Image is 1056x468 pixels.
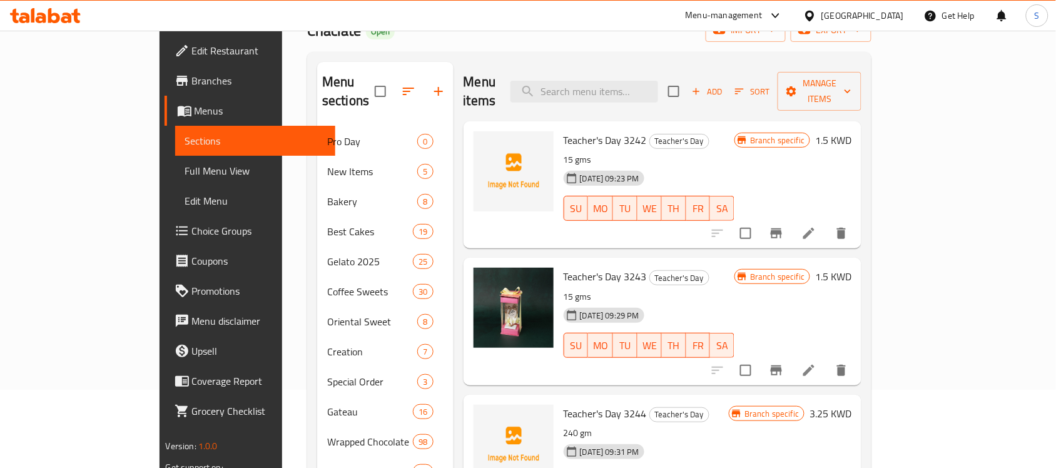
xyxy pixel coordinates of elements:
[417,374,433,389] div: items
[686,8,763,23] div: Menu-management
[192,343,326,359] span: Upsell
[642,200,657,218] span: WE
[327,344,417,359] span: Creation
[593,200,608,218] span: MO
[165,276,336,306] a: Promotions
[185,163,326,178] span: Full Menu View
[564,196,589,221] button: SU
[667,337,681,355] span: TH
[715,200,729,218] span: SA
[327,404,413,419] span: Gateau
[417,344,433,359] div: items
[588,333,613,358] button: MO
[618,337,632,355] span: TU
[691,200,706,218] span: FR
[322,73,375,110] h2: Menu sections
[686,333,711,358] button: FR
[474,268,554,348] img: Teacher's Day 3243
[727,82,778,101] span: Sort items
[165,96,336,126] a: Menus
[195,103,326,118] span: Menus
[417,194,433,209] div: items
[393,76,424,106] span: Sort sections
[564,333,589,358] button: SU
[618,200,632,218] span: TU
[418,166,432,178] span: 5
[414,226,432,238] span: 19
[815,131,851,149] h6: 1.5 KWD
[418,196,432,208] span: 8
[366,24,395,39] div: Open
[327,434,413,449] span: Wrapped Chocolate
[367,78,393,104] span: Select all sections
[165,246,336,276] a: Coupons
[165,366,336,396] a: Coverage Report
[175,126,336,156] a: Sections
[649,270,709,285] div: Teacher's Day
[733,220,759,247] span: Select to update
[745,271,810,283] span: Branch specific
[327,164,417,179] span: New Items
[317,307,454,337] div: Oriental Sweet8
[317,397,454,427] div: Gateau16
[317,367,454,397] div: Special Order3
[732,82,773,101] button: Sort
[575,173,644,185] span: [DATE] 09:23 PM
[569,337,584,355] span: SU
[687,82,727,101] span: Add item
[417,314,433,329] div: items
[418,136,432,148] span: 0
[424,76,454,106] button: Add section
[575,446,644,458] span: [DATE] 09:31 PM
[821,9,904,23] div: [GEOGRAPHIC_DATA]
[166,438,196,454] span: Version:
[564,152,734,168] p: 15 gms
[327,314,417,329] div: Oriental Sweet
[569,200,584,218] span: SU
[192,313,326,328] span: Menu disclaimer
[650,407,709,422] span: Teacher's Day
[327,254,413,269] span: Gelato 2025
[327,134,417,149] span: Pro Day
[418,316,432,328] span: 8
[198,438,218,454] span: 1.0.0
[414,286,432,298] span: 30
[413,434,433,449] div: items
[687,82,727,101] button: Add
[185,193,326,208] span: Edit Menu
[810,405,851,422] h6: 3.25 KWD
[327,194,417,209] div: Bakery
[185,133,326,148] span: Sections
[317,277,454,307] div: Coffee Sweets30
[801,363,816,378] a: Edit menu item
[413,224,433,239] div: items
[642,337,657,355] span: WE
[327,284,413,299] span: Coffee Sweets
[417,134,433,149] div: items
[317,337,454,367] div: Creation7
[317,427,454,457] div: Wrapped Chocolate98
[710,333,734,358] button: SA
[564,404,647,423] span: Teacher's Day 3244
[735,84,769,99] span: Sort
[165,336,336,366] a: Upsell
[317,156,454,186] div: New Items5
[414,406,432,418] span: 16
[192,404,326,419] span: Grocery Checklist
[826,355,856,385] button: delete
[637,333,662,358] button: WE
[788,76,851,107] span: Manage items
[761,218,791,248] button: Branch-specific-item
[801,226,816,241] a: Edit menu item
[474,131,554,211] img: Teacher's Day 3242
[366,26,395,37] span: Open
[667,200,681,218] span: TH
[192,374,326,389] span: Coverage Report
[192,43,326,58] span: Edit Restaurant
[327,374,417,389] span: Special Order
[192,253,326,268] span: Coupons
